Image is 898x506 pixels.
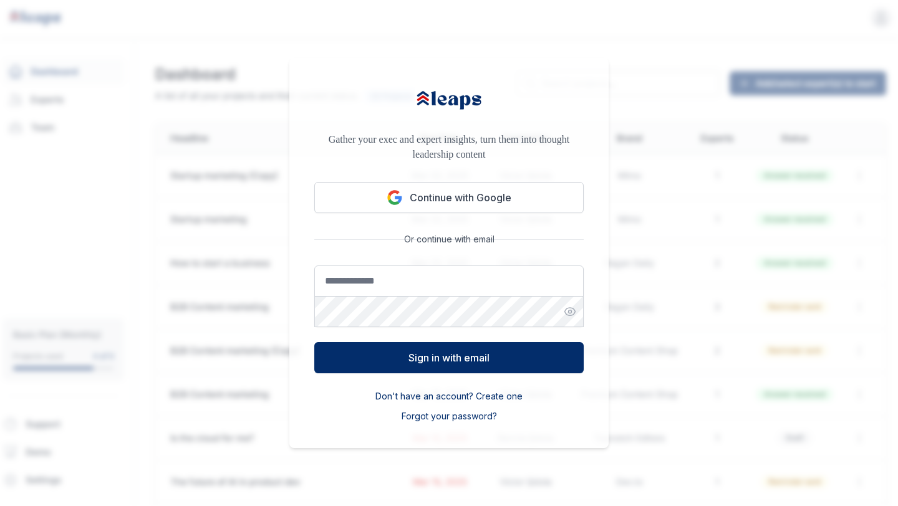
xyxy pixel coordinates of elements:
[387,190,402,205] img: Google logo
[399,233,500,246] span: Or continue with email
[314,132,584,162] p: Gather your exec and expert insights, turn them into thought leadership content
[314,342,584,373] button: Sign in with email
[402,410,497,422] button: Forgot your password?
[314,182,584,213] button: Continue with Google
[415,83,483,117] img: Leaps
[375,390,523,403] button: Don't have an account? Create one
